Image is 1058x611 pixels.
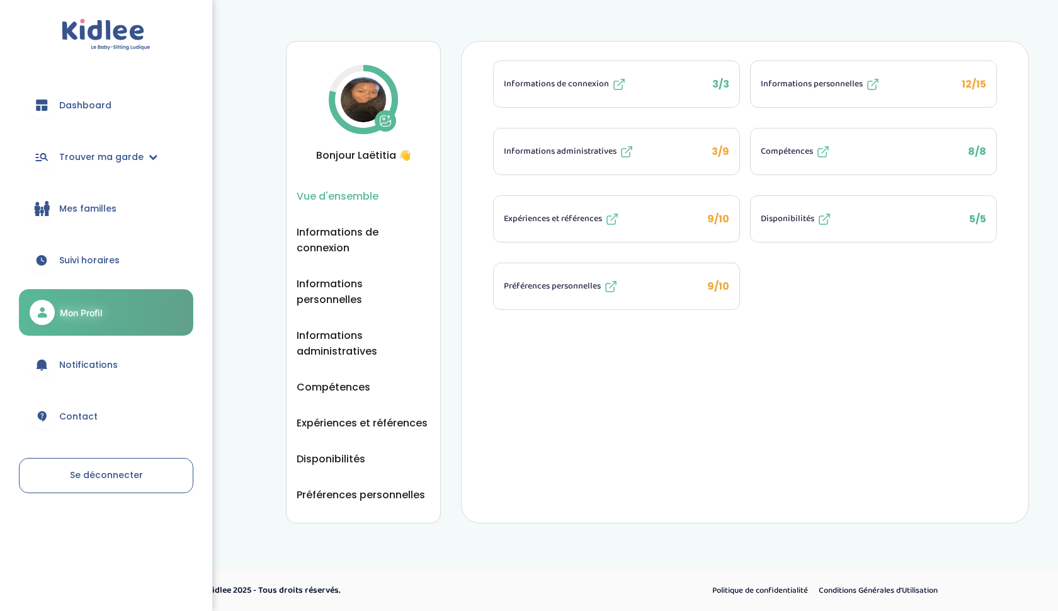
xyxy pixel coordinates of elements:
span: Suivi horaires [59,254,120,267]
span: Informations de connexion [504,77,609,91]
li: 3/3 [493,60,740,108]
button: Vue d'ensemble [297,188,378,204]
span: Mon Profil [60,306,103,319]
a: Suivi horaires [19,237,193,283]
li: 5/5 [750,195,997,243]
span: Notifications [59,358,118,372]
button: Informations de connexion 3/3 [494,61,739,107]
span: 9/10 [707,212,729,226]
a: Contact [19,394,193,439]
button: Compétences [297,379,370,395]
span: Contact [59,410,98,423]
span: Se déconnecter [70,469,143,481]
li: 8/8 [750,128,997,175]
span: 12/15 [962,77,986,91]
a: Conditions Générales d’Utilisation [814,583,942,599]
button: Informations personnelles 12/15 [751,61,996,107]
button: Compétences 8/8 [751,128,996,174]
a: Mes familles [19,186,193,231]
button: Expériences et références 9/10 [494,196,739,242]
button: Préférences personnelles 9/10 [494,263,739,309]
span: 9/10 [707,279,729,294]
li: 9/10 [493,263,740,310]
button: Disponibilités [297,451,365,467]
button: Informations personnelles [297,276,430,307]
span: Disponibilités [761,212,814,226]
img: Avatar [341,77,386,122]
span: Bonjour Laëtitia 👋 [297,147,430,163]
a: Mon Profil [19,289,193,336]
span: Expériences et références [504,212,602,226]
img: logo.svg [62,19,151,51]
span: Dashboard [59,99,111,112]
span: Compétences [761,145,813,158]
button: Informations administratives 3/9 [494,128,739,174]
span: Trouver ma garde [59,151,144,164]
a: Se déconnecter [19,458,193,493]
li: 9/10 [493,195,740,243]
span: Mes familles [59,202,117,215]
button: Informations de connexion [297,224,430,256]
button: Expériences et références [297,415,428,431]
p: © Kidlee 2025 - Tous droits réservés. [199,584,583,597]
span: 8/8 [968,144,986,159]
span: 3/9 [712,144,729,159]
li: 12/15 [750,60,997,108]
li: 3/9 [493,128,740,175]
span: Informations administratives [504,145,617,158]
a: Politique de confidentialité [708,583,812,599]
button: Préférences personnelles [297,487,425,503]
button: Informations administratives [297,328,430,359]
button: Disponibilités 5/5 [751,196,996,242]
a: Notifications [19,342,193,387]
span: 5/5 [969,212,986,226]
span: 3/3 [712,77,729,91]
span: Informations personnelles [761,77,863,91]
span: Préférences personnelles [504,280,601,293]
a: Trouver ma garde [19,134,193,180]
a: Dashboard [19,83,193,128]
